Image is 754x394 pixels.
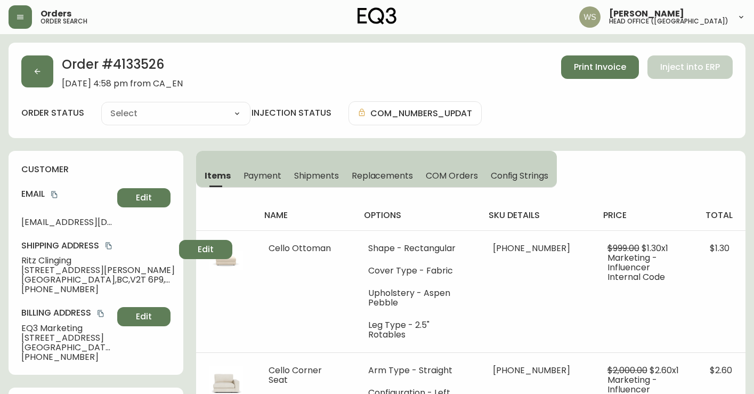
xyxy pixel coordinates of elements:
[252,107,331,119] h4: injection status
[103,240,114,251] button: copy
[21,324,113,333] span: EQ3 Marketing
[198,244,214,255] span: Edit
[21,333,113,343] span: [STREET_ADDRESS]
[561,55,639,79] button: Print Invoice
[269,242,331,254] span: Cello Ottoman
[269,364,322,386] span: Cello Corner Seat
[609,18,728,25] h5: head office ([GEOGRAPHIC_DATA])
[489,210,586,221] h4: sku details
[368,244,467,253] li: Shape - Rectangular
[607,242,639,254] span: $999.00
[117,307,171,326] button: Edit
[710,364,732,376] span: $2.60
[491,170,548,181] span: Config Strings
[40,10,71,18] span: Orders
[579,6,601,28] img: d421e764c7328a6a184e62c810975493
[21,188,113,200] h4: Email
[603,210,688,221] h4: price
[21,256,175,266] span: Ritz Clinging
[209,244,243,278] img: 30136-64-400-1-ckfobw1fl249q0114lzjn9un9.jpg
[21,307,113,319] h4: Billing Address
[368,266,467,276] li: Cover Type - Fabric
[95,308,106,319] button: copy
[21,218,113,227] span: [EMAIL_ADDRESS][DOMAIN_NAME]
[493,242,570,254] span: [PHONE_NUMBER]
[21,266,175,275] span: [STREET_ADDRESS][PERSON_NAME]
[49,189,60,200] button: copy
[205,170,231,181] span: Items
[358,7,397,25] img: logo
[21,343,113,352] span: [GEOGRAPHIC_DATA] , MB , R2G 4H2 , CA
[21,240,175,252] h4: Shipping Address
[136,192,152,204] span: Edit
[244,170,282,181] span: Payment
[179,240,232,259] button: Edit
[21,352,113,362] span: [PHONE_NUMBER]
[706,210,737,221] h4: total
[609,10,684,18] span: [PERSON_NAME]
[368,320,467,340] li: Leg Type - 2.5" Rotables
[117,188,171,207] button: Edit
[368,366,467,375] li: Arm Type - Straight
[642,242,668,254] span: $1.30 x 1
[607,252,665,283] span: Marketing - Influencer Internal Code
[650,364,679,376] span: $2.60 x 1
[493,364,570,376] span: [PHONE_NUMBER]
[364,210,472,221] h4: options
[21,107,84,119] label: order status
[62,55,183,79] h2: Order # 4133526
[21,164,171,175] h4: customer
[426,170,478,181] span: COM Orders
[40,18,87,25] h5: order search
[607,364,647,376] span: $2,000.00
[710,242,729,254] span: $1.30
[21,285,175,294] span: [PHONE_NUMBER]
[574,61,626,73] span: Print Invoice
[294,170,339,181] span: Shipments
[352,170,413,181] span: Replacements
[368,288,467,308] li: Upholstery - Aspen Pebble
[62,79,183,89] span: [DATE] 4:58 pm from CA_EN
[136,311,152,323] span: Edit
[21,275,175,285] span: [GEOGRAPHIC_DATA] , BC , V2T 6P9 , CA
[264,210,347,221] h4: name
